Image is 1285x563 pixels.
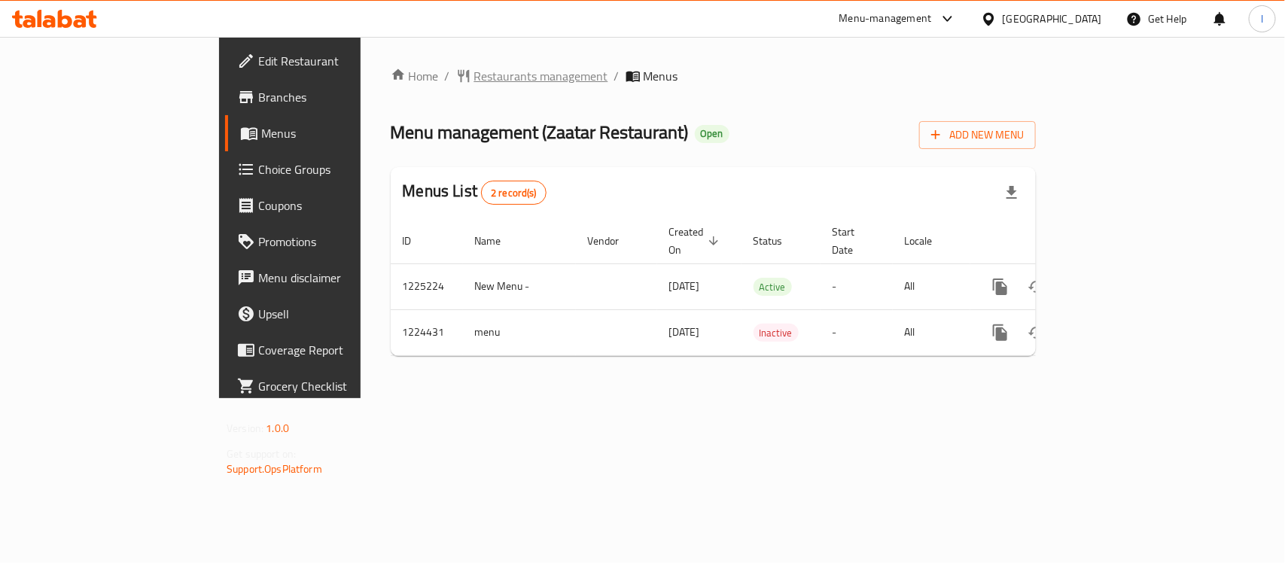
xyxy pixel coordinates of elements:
[225,43,434,79] a: Edit Restaurant
[225,224,434,260] a: Promotions
[403,180,547,205] h2: Menus List
[258,233,422,251] span: Promotions
[970,218,1139,264] th: Actions
[258,196,422,215] span: Coupons
[391,67,1036,85] nav: breadcrumb
[258,269,422,287] span: Menu disclaimer
[225,187,434,224] a: Coupons
[258,305,422,323] span: Upsell
[695,125,729,143] div: Open
[445,67,450,85] li: /
[225,151,434,187] a: Choice Groups
[225,260,434,296] a: Menu disclaimer
[258,160,422,178] span: Choice Groups
[754,278,792,296] span: Active
[695,127,729,140] span: Open
[475,232,521,250] span: Name
[833,223,875,259] span: Start Date
[258,341,422,359] span: Coverage Report
[258,88,422,106] span: Branches
[225,368,434,404] a: Grocery Checklist
[463,263,576,309] td: New Menu -
[403,232,431,250] span: ID
[669,322,700,342] span: [DATE]
[754,232,802,250] span: Status
[227,418,263,438] span: Version:
[227,444,296,464] span: Get support on:
[258,52,422,70] span: Edit Restaurant
[931,126,1024,145] span: Add New Menu
[919,121,1036,149] button: Add New Menu
[261,124,422,142] span: Menus
[463,309,576,355] td: menu
[391,218,1139,356] table: enhanced table
[821,263,893,309] td: -
[644,67,678,85] span: Menus
[391,115,689,149] span: Menu management ( Zaatar Restaurant )
[1261,11,1263,27] span: l
[225,296,434,332] a: Upsell
[482,186,546,200] span: 2 record(s)
[982,315,1019,351] button: more
[225,79,434,115] a: Branches
[893,263,970,309] td: All
[669,276,700,296] span: [DATE]
[982,269,1019,305] button: more
[588,232,639,250] span: Vendor
[614,67,620,85] li: /
[905,232,952,250] span: Locale
[456,67,608,85] a: Restaurants management
[266,418,289,438] span: 1.0.0
[1019,269,1055,305] button: Change Status
[669,223,723,259] span: Created On
[258,377,422,395] span: Grocery Checklist
[227,459,322,479] a: Support.OpsPlatform
[481,181,547,205] div: Total records count
[994,175,1030,211] div: Export file
[474,67,608,85] span: Restaurants management
[754,324,799,342] span: Inactive
[893,309,970,355] td: All
[225,332,434,368] a: Coverage Report
[821,309,893,355] td: -
[1019,315,1055,351] button: Change Status
[1003,11,1102,27] div: [GEOGRAPHIC_DATA]
[225,115,434,151] a: Menus
[839,10,932,28] div: Menu-management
